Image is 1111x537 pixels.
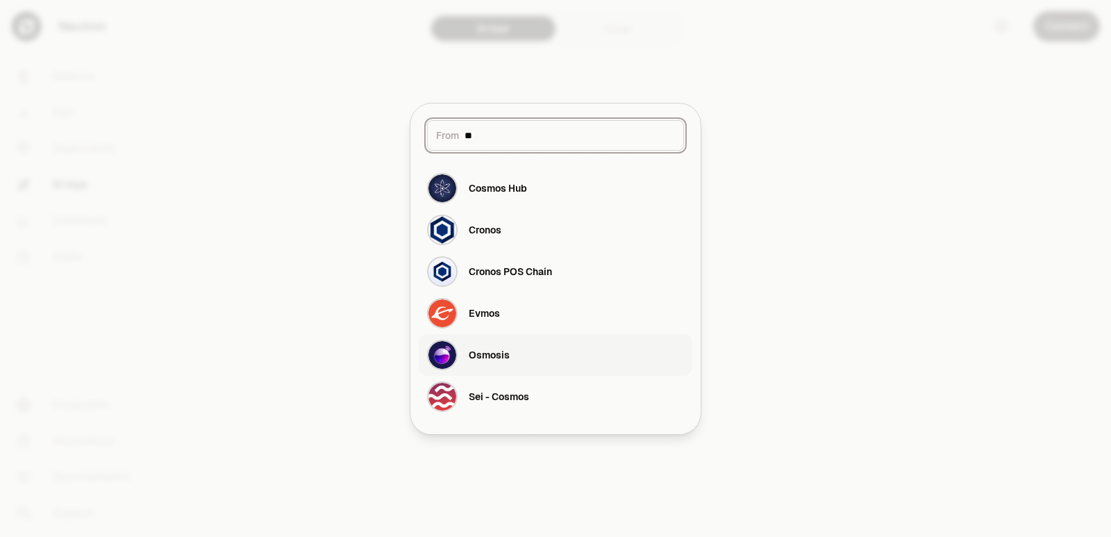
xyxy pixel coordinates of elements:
[419,251,692,292] button: Cronos POS Chain LogoCronos POS Chain
[469,223,501,237] div: Cronos
[469,348,510,362] div: Osmosis
[469,390,529,404] div: Sei - Cosmos
[419,334,692,376] button: Osmosis LogoOsmosis
[419,376,692,418] button: Sei - Cosmos LogoSei - Cosmos
[419,167,692,209] button: Cosmos Hub LogoCosmos Hub
[469,181,527,195] div: Cosmos Hub
[469,306,500,320] div: Evmos
[419,292,692,334] button: Evmos LogoEvmos
[427,298,458,329] img: Evmos Logo
[436,129,459,142] span: From
[427,381,458,412] img: Sei - Cosmos Logo
[427,215,458,245] img: Cronos Logo
[427,256,458,287] img: Cronos POS Chain Logo
[427,173,458,204] img: Cosmos Hub Logo
[419,209,692,251] button: Cronos LogoCronos
[427,340,458,370] img: Osmosis Logo
[469,265,552,279] div: Cronos POS Chain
